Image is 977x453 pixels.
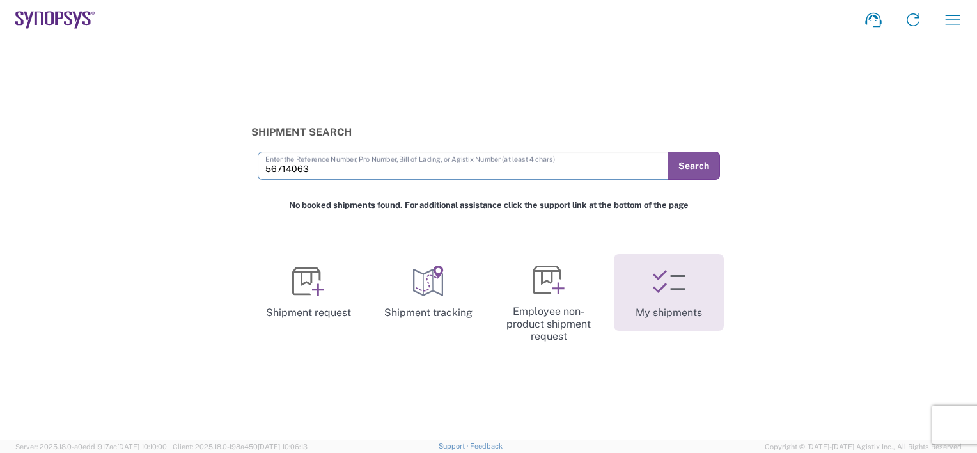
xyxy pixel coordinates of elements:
span: [DATE] 10:06:13 [258,443,308,450]
button: Search [668,152,720,180]
h3: Shipment Search [251,126,726,138]
a: Support [439,442,471,450]
a: Shipment tracking [373,254,483,331]
a: Employee non-product shipment request [494,254,604,353]
span: Copyright © [DATE]-[DATE] Agistix Inc., All Rights Reserved [765,441,962,452]
div: No booked shipments found. For additional assistance click the support link at the bottom of the ... [244,193,733,218]
a: Shipment request [253,254,363,331]
span: Server: 2025.18.0-a0edd1917ac [15,443,167,450]
span: [DATE] 10:10:00 [117,443,167,450]
a: Feedback [470,442,503,450]
span: Client: 2025.18.0-198a450 [173,443,308,450]
a: My shipments [614,254,724,331]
